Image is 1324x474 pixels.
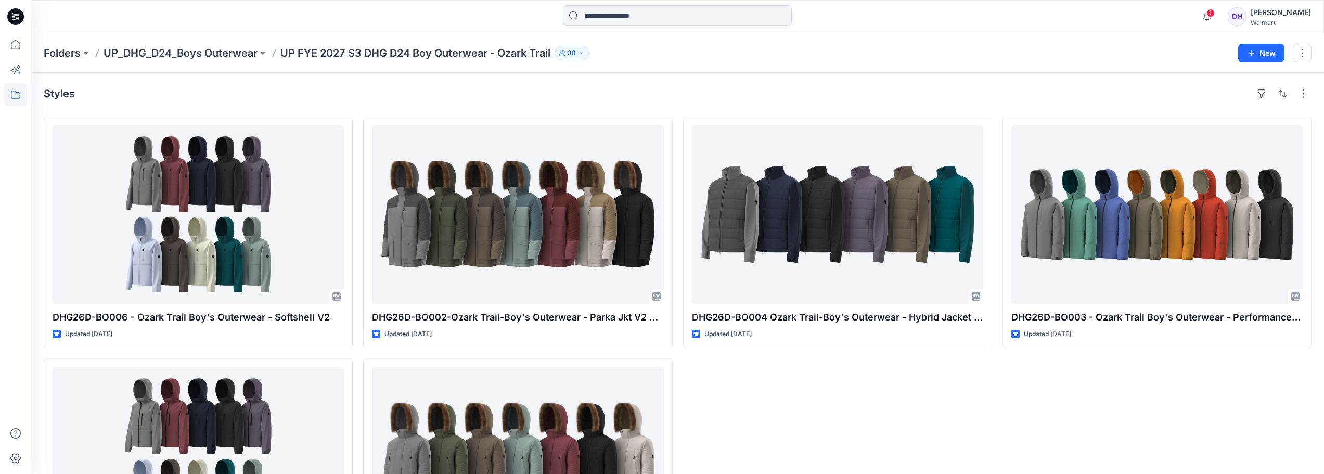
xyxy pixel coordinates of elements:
[280,46,550,60] p: UP FYE 2027 S3 DHG D24 Boy Outerwear - Ozark Trail
[555,46,589,60] button: 38
[1228,7,1246,26] div: DH
[44,46,81,60] a: Folders
[104,46,258,60] a: UP_DHG_D24_Boys Outerwear
[1024,329,1071,340] p: Updated [DATE]
[1238,44,1284,62] button: New
[1251,6,1311,19] div: [PERSON_NAME]
[704,329,752,340] p: Updated [DATE]
[44,87,75,100] h4: Styles
[1011,125,1303,304] a: DHG26D-BO003 - Ozark Trail Boy's Outerwear - Performance Jacket Opt 2
[692,310,983,325] p: DHG26D-BO004 Ozark Trail-Boy's Outerwear - Hybrid Jacket Opt.1
[692,125,983,304] a: DHG26D-BO004 Ozark Trail-Boy's Outerwear - Hybrid Jacket Opt.1
[53,310,344,325] p: DHG26D-BO006 - Ozark Trail Boy's Outerwear - Softshell V2
[1011,310,1303,325] p: DHG26D-BO003 - Ozark Trail Boy's Outerwear - Performance Jacket Opt 2
[372,125,663,304] a: DHG26D-BO002-Ozark Trail-Boy's Outerwear - Parka Jkt V2 Opt 2
[1206,9,1215,17] span: 1
[1251,19,1311,27] div: Walmart
[384,329,432,340] p: Updated [DATE]
[372,310,663,325] p: DHG26D-BO002-Ozark Trail-Boy's Outerwear - Parka Jkt V2 Opt 2
[65,329,112,340] p: Updated [DATE]
[568,47,576,59] p: 38
[53,125,344,304] a: DHG26D-BO006 - Ozark Trail Boy's Outerwear - Softshell V2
